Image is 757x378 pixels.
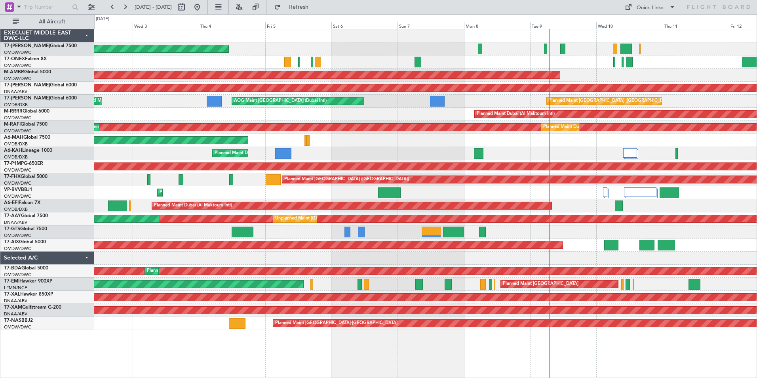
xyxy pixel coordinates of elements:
[234,95,327,107] div: AOG Maint [GEOGRAPHIC_DATA] (Dubai Intl)
[663,22,729,29] div: Thu 11
[4,148,22,153] span: A6-KAH
[96,16,109,23] div: [DATE]
[66,22,132,29] div: Tue 2
[4,193,31,199] a: OMDW/DWC
[4,148,52,153] a: A6-KAHLineage 1000
[4,115,31,121] a: OMDW/DWC
[4,240,46,244] a: T7-AIXGlobal 5000
[4,109,23,114] span: M-RRRR
[4,141,28,147] a: OMDB/DXB
[4,161,43,166] a: T7-P1MPG-650ER
[464,22,530,29] div: Mon 8
[4,187,32,192] a: VP-BVVBBJ1
[4,83,77,88] a: T7-[PERSON_NAME]Global 6000
[4,227,20,231] span: T7-GTS
[4,187,21,192] span: VP-BVV
[4,298,27,304] a: DNAA/ABV
[4,220,27,225] a: DNAA/ABV
[4,44,50,48] span: T7-[PERSON_NAME]
[24,1,70,13] input: Trip Number
[549,95,681,107] div: Planned Maint [GEOGRAPHIC_DATA] ([GEOGRAPHIC_DATA] Intl)
[4,285,27,291] a: LFMN/NCE
[4,161,24,166] span: T7-P1MP
[265,22,331,29] div: Fri 5
[543,121,621,133] div: Planned Maint Dubai (Al Maktoum Intl)
[154,200,232,212] div: Planned Maint Dubai (Al Maktoum Intl)
[9,15,86,28] button: All Aircraft
[477,108,555,120] div: Planned Maint Dubai (Al Maktoum Intl)
[4,70,24,74] span: M-AMBR
[270,1,318,13] button: Refresh
[4,96,77,101] a: T7-[PERSON_NAME]Global 6000
[21,19,84,25] span: All Aircraft
[4,311,27,317] a: DNAA/ABV
[4,272,31,278] a: OMDW/DWC
[4,318,33,323] a: T7-NASBBJ2
[530,22,596,29] div: Tue 9
[4,154,28,160] a: OMDB/DXB
[135,4,172,11] span: [DATE] - [DATE]
[4,266,48,271] a: T7-BDAGlobal 5000
[4,292,20,297] span: T7-XAL
[4,70,51,74] a: M-AMBRGlobal 5000
[282,4,316,10] span: Refresh
[4,135,50,140] a: A6-MAHGlobal 7500
[4,324,31,330] a: OMDW/DWC
[4,214,21,218] span: T7-AAY
[4,214,48,218] a: T7-AAYGlobal 7500
[4,135,23,140] span: A6-MAH
[4,206,28,212] a: OMDB/DXB
[4,305,22,310] span: T7-XAM
[4,122,21,127] span: M-RAFI
[4,128,31,134] a: OMDW/DWC
[4,122,48,127] a: M-RAFIGlobal 7500
[4,305,61,310] a: T7-XAMGulfstream G-200
[160,187,238,199] div: Planned Maint Dubai (Al Maktoum Intl)
[4,63,31,69] a: OMDW/DWC
[4,174,48,179] a: T7-FHXGlobal 5000
[4,180,31,186] a: OMDW/DWC
[4,200,19,205] span: A6-EFI
[4,174,21,179] span: T7-FHX
[621,1,679,13] button: Quick Links
[4,279,19,284] span: T7-EMI
[4,50,31,55] a: OMDW/DWC
[215,147,293,159] div: Planned Maint Dubai (Al Maktoum Intl)
[4,57,47,61] a: T7-ONEXFalcon 8X
[4,227,47,231] a: T7-GTSGlobal 7500
[4,76,31,82] a: OMDW/DWC
[275,213,392,225] div: Unplanned Maint [GEOGRAPHIC_DATA] (Al Maktoum Intl)
[503,278,578,290] div: Planned Maint [GEOGRAPHIC_DATA]
[331,22,398,29] div: Sat 6
[147,265,225,277] div: Planned Maint Dubai (Al Maktoum Intl)
[284,174,409,185] div: Planned Maint [GEOGRAPHIC_DATA] ([GEOGRAPHIC_DATA])
[4,83,50,88] span: T7-[PERSON_NAME]
[596,22,662,29] div: Wed 10
[4,96,50,101] span: T7-[PERSON_NAME]
[4,167,31,173] a: OMDW/DWC
[4,318,21,323] span: T7-NAS
[4,102,28,108] a: OMDB/DXB
[4,240,19,244] span: T7-AIX
[4,57,25,61] span: T7-ONEX
[398,22,464,29] div: Sun 7
[275,317,398,329] div: Planned Maint [GEOGRAPHIC_DATA]-[GEOGRAPHIC_DATA]
[4,279,52,284] a: T7-EMIHawker 900XP
[199,22,265,29] div: Thu 4
[4,266,21,271] span: T7-BDA
[133,22,199,29] div: Wed 3
[4,292,53,297] a: T7-XALHawker 850XP
[4,89,27,95] a: DNAA/ABV
[4,233,31,239] a: OMDW/DWC
[637,4,664,12] div: Quick Links
[4,44,77,48] a: T7-[PERSON_NAME]Global 7500
[4,109,49,114] a: M-RRRRGlobal 6000
[4,200,40,205] a: A6-EFIFalcon 7X
[4,246,31,252] a: OMDW/DWC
